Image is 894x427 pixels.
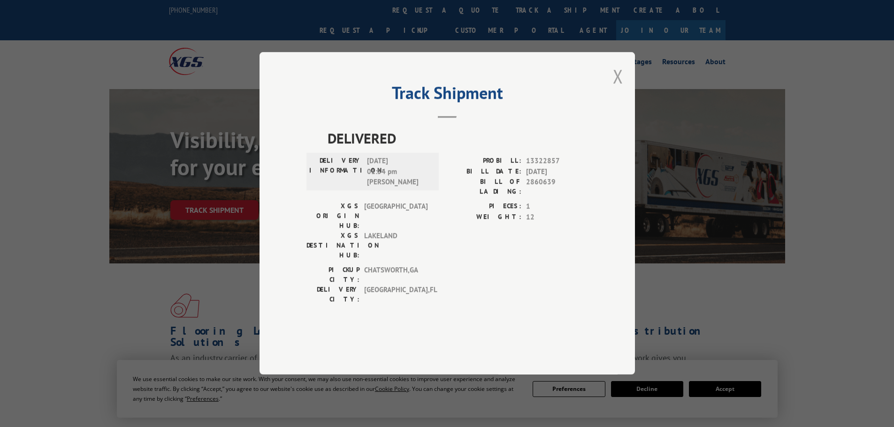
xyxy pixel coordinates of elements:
[306,231,359,261] label: XGS DESTINATION HUB:
[526,202,588,212] span: 1
[306,202,359,231] label: XGS ORIGIN HUB:
[447,156,521,167] label: PROBILL:
[447,202,521,212] label: PIECES:
[364,231,428,261] span: LAKELAND
[526,212,588,223] span: 12
[364,265,428,285] span: CHATSWORTH , GA
[364,285,428,305] span: [GEOGRAPHIC_DATA] , FL
[613,64,623,89] button: Close modal
[306,86,588,104] h2: Track Shipment
[306,265,359,285] label: PICKUP CITY:
[309,156,362,188] label: DELIVERY INFORMATION:
[447,212,521,223] label: WEIGHT:
[328,128,588,149] span: DELIVERED
[526,156,588,167] span: 13322857
[447,166,521,177] label: BILL DATE:
[306,285,359,305] label: DELIVERY CITY:
[364,202,428,231] span: [GEOGRAPHIC_DATA]
[526,177,588,197] span: 2860639
[367,156,430,188] span: [DATE] 01:54 pm [PERSON_NAME]
[447,177,521,197] label: BILL OF LADING:
[526,166,588,177] span: [DATE]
